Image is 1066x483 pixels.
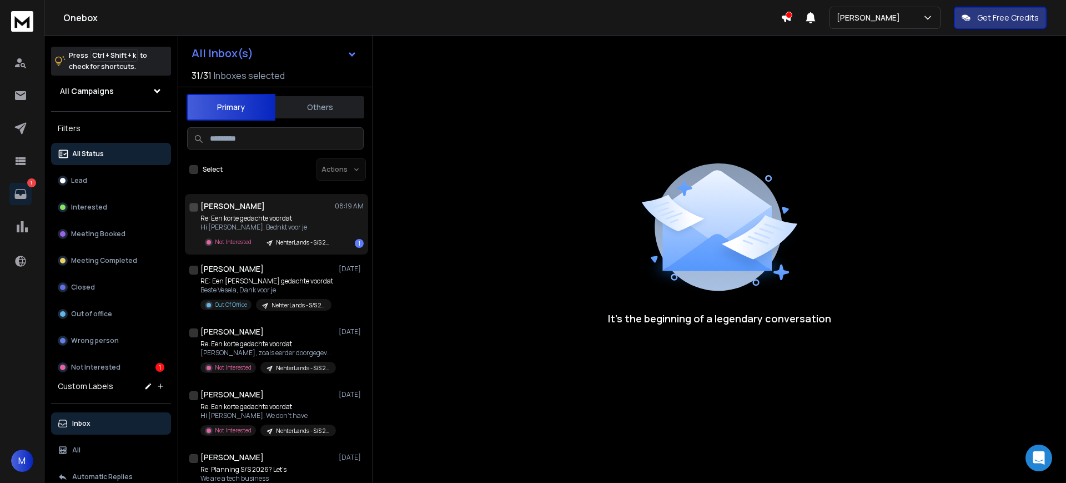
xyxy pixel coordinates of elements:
[187,94,275,121] button: Primary
[276,238,329,247] p: NehterLands - S/S 2026
[11,11,33,32] img: logo
[69,50,147,72] p: Press to check for shortcuts.
[192,69,212,82] span: 31 / 31
[51,196,171,218] button: Interested
[200,326,264,337] h1: [PERSON_NAME]
[200,214,334,223] p: Re: Een korte gedachte voordat
[71,176,87,185] p: Lead
[72,446,81,455] p: All
[200,389,264,400] h1: [PERSON_NAME]
[355,239,364,248] div: 1
[200,465,315,474] p: Re: Planning S/S 2026? Let’s
[60,86,114,97] h1: All Campaigns
[200,474,315,483] p: We are a tech business
[51,303,171,325] button: Out of office
[72,472,133,481] p: Automatic Replies
[200,411,334,420] p: Hi [PERSON_NAME], We don't have
[72,150,104,158] p: All Status
[271,301,325,310] p: NehterLands - S/S 2026
[215,364,252,372] p: Not Interested
[200,340,334,348] p: Re: Een korte gedachte voordat
[51,223,171,245] button: Meeting Booked
[51,439,171,461] button: All
[608,311,831,326] p: It’s the beginning of a legendary conversation
[71,230,125,238] p: Meeting Booked
[27,178,36,187] p: 1
[275,95,364,119] button: Others
[339,390,364,399] p: [DATE]
[200,402,334,411] p: Re: Een korte gedachte voordat
[155,363,164,372] div: 1
[200,223,334,232] p: Hi [PERSON_NAME], Bednkt voor je
[51,170,171,192] button: Lead
[339,327,364,336] p: [DATE]
[214,69,285,82] h3: Inboxes selected
[215,238,252,246] p: Not Interested
[11,450,33,472] button: M
[51,121,171,136] h3: Filters
[200,348,334,357] p: [PERSON_NAME], zoals eerder doorgegeven
[72,419,90,428] p: Inbox
[51,250,171,272] button: Meeting Completed
[276,427,329,435] p: NehterLands - S/S 2026
[335,202,364,211] p: 08:19 AM
[71,203,107,212] p: Interested
[200,201,265,212] h1: [PERSON_NAME]
[58,381,113,392] h3: Custom Labels
[51,143,171,165] button: All Status
[71,283,95,292] p: Closed
[977,12,1039,23] p: Get Free Credits
[276,364,329,372] p: NehterLands - S/S 2026
[71,256,137,265] p: Meeting Completed
[339,453,364,462] p: [DATE]
[215,301,247,309] p: Out Of Office
[215,426,252,435] p: Not Interested
[51,80,171,102] button: All Campaigns
[51,330,171,352] button: Wrong person
[71,336,119,345] p: Wrong person
[9,183,32,205] a: 1
[954,7,1047,29] button: Get Free Credits
[837,12,904,23] p: [PERSON_NAME]
[90,49,138,62] span: Ctrl + Shift + k
[183,42,366,64] button: All Inbox(s)
[339,265,364,273] p: [DATE]
[71,363,120,372] p: Not Interested
[1025,445,1052,471] div: Open Intercom Messenger
[200,452,264,463] h1: [PERSON_NAME]
[51,356,171,379] button: Not Interested1
[203,165,223,174] label: Select
[51,412,171,435] button: Inbox
[71,310,112,318] p: Out of office
[200,286,333,295] p: Beste Vesela, Dank voor je
[200,277,333,286] p: RE: Een [PERSON_NAME] gedachte voordat
[63,11,781,24] h1: Onebox
[200,263,264,275] h1: [PERSON_NAME]
[51,276,171,298] button: Closed
[192,48,253,59] h1: All Inbox(s)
